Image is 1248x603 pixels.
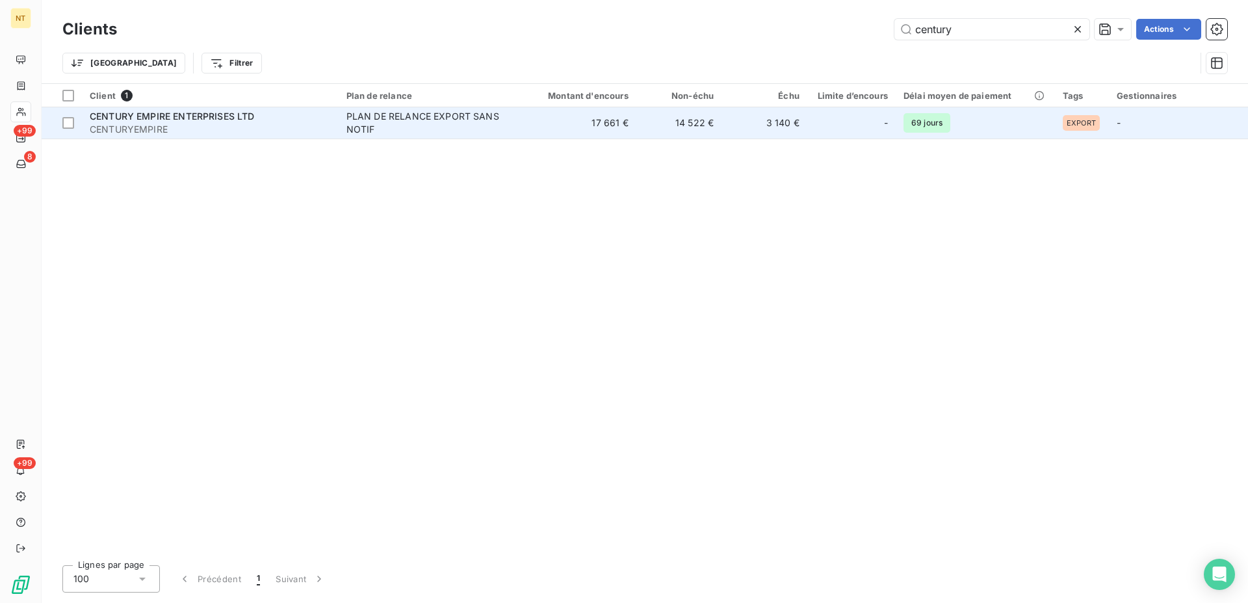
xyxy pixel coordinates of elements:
span: +99 [14,125,36,137]
span: 8 [24,151,36,163]
span: CENTURYEMPIRE [90,123,331,136]
button: Suivant [268,565,333,593]
span: EXPORT [1067,119,1096,127]
td: 14 522 € [636,107,722,139]
input: Rechercher [894,19,1089,40]
span: 1 [257,572,260,585]
span: CENTURY EMPIRE ENTERPRISES LTD [90,111,255,122]
div: Open Intercom Messenger [1204,559,1235,590]
img: Logo LeanPay [10,574,31,595]
span: 69 jours [903,113,950,133]
td: 17 661 € [521,107,636,139]
span: 100 [73,572,89,585]
span: 1 [121,90,133,101]
button: 1 [249,565,268,593]
button: Filtrer [201,53,261,74]
div: Tags [1063,90,1101,101]
h3: Clients [62,18,117,41]
div: Échu [729,90,799,101]
div: PLAN DE RELANCE EXPORT SANS NOTIF [346,110,509,136]
div: Non-échu [644,90,714,101]
div: Gestionnaires [1117,90,1240,101]
button: Actions [1136,19,1201,40]
button: Précédent [170,565,249,593]
div: Limite d’encours [815,90,888,101]
span: +99 [14,457,36,469]
div: NT [10,8,31,29]
td: 3 140 € [721,107,807,139]
span: Client [90,90,116,101]
div: Délai moyen de paiement [903,90,1047,101]
div: Plan de relance [346,90,514,101]
div: Montant d'encours [529,90,628,101]
span: - [884,116,888,129]
button: [GEOGRAPHIC_DATA] [62,53,185,74]
span: - [1117,117,1121,128]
